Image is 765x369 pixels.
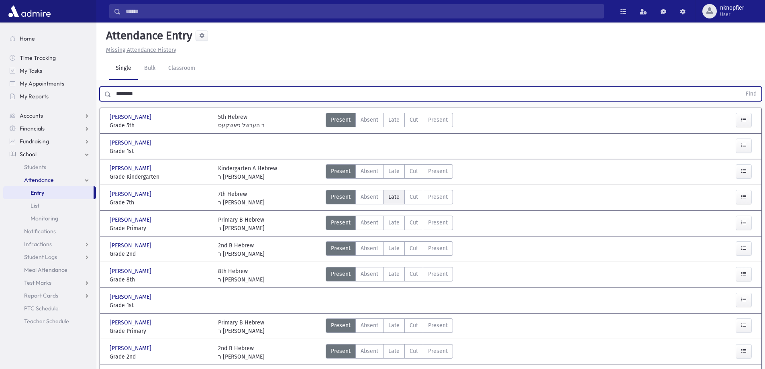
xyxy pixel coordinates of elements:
[110,198,210,207] span: Grade 7th
[720,5,744,11] span: nknopfler
[331,218,351,227] span: Present
[326,318,453,335] div: AttTypes
[3,199,96,212] a: List
[162,57,202,80] a: Classroom
[361,347,378,355] span: Absent
[361,167,378,175] span: Absent
[410,321,418,330] span: Cut
[109,57,138,80] a: Single
[388,321,400,330] span: Late
[741,87,761,101] button: Find
[326,164,453,181] div: AttTypes
[110,241,153,250] span: [PERSON_NAME]
[218,113,265,130] div: 5th Hebrew ר הערשל פאשקעס
[428,193,448,201] span: Present
[361,218,378,227] span: Absent
[24,253,57,261] span: Student Logs
[20,35,35,42] span: Home
[218,318,265,335] div: Primary B Hebrew ר [PERSON_NAME]
[3,109,96,122] a: Accounts
[3,289,96,302] a: Report Cards
[138,57,162,80] a: Bulk
[110,147,210,155] span: Grade 1st
[3,238,96,251] a: Infractions
[331,347,351,355] span: Present
[110,267,153,275] span: [PERSON_NAME]
[388,218,400,227] span: Late
[410,167,418,175] span: Cut
[3,302,96,315] a: PTC Schedule
[428,167,448,175] span: Present
[361,244,378,253] span: Absent
[110,113,153,121] span: [PERSON_NAME]
[388,116,400,124] span: Late
[20,151,37,158] span: School
[31,189,44,196] span: Entry
[428,218,448,227] span: Present
[3,148,96,161] a: School
[24,228,56,235] span: Notifications
[326,190,453,207] div: AttTypes
[110,327,210,335] span: Grade Primary
[24,279,51,286] span: Test Marks
[361,270,378,278] span: Absent
[218,164,277,181] div: Kindergarten A Hebrew ר [PERSON_NAME]
[388,193,400,201] span: Late
[331,270,351,278] span: Present
[24,176,54,183] span: Attendance
[326,344,453,361] div: AttTypes
[428,321,448,330] span: Present
[110,216,153,224] span: [PERSON_NAME]
[3,135,96,148] a: Fundraising
[361,321,378,330] span: Absent
[3,161,96,173] a: Students
[428,116,448,124] span: Present
[3,263,96,276] a: Meal Attendance
[428,270,448,278] span: Present
[331,244,351,253] span: Present
[110,301,210,310] span: Grade 1st
[24,305,59,312] span: PTC Schedule
[3,186,94,199] a: Entry
[3,225,96,238] a: Notifications
[361,193,378,201] span: Absent
[24,318,69,325] span: Teacher Schedule
[3,251,96,263] a: Student Logs
[110,173,210,181] span: Grade Kindergarten
[110,293,153,301] span: [PERSON_NAME]
[20,54,56,61] span: Time Tracking
[218,216,265,232] div: Primary B Hebrew ר [PERSON_NAME]
[3,212,96,225] a: Monitoring
[388,347,400,355] span: Late
[20,112,43,119] span: Accounts
[218,267,265,284] div: 8th Hebrew ר [PERSON_NAME]
[331,321,351,330] span: Present
[331,167,351,175] span: Present
[20,80,64,87] span: My Appointments
[218,241,265,258] div: 2nd B Hebrew ר [PERSON_NAME]
[20,138,49,145] span: Fundraising
[388,270,400,278] span: Late
[121,4,604,18] input: Search
[110,353,210,361] span: Grade 2nd
[106,47,176,53] u: Missing Attendance History
[110,139,153,147] span: [PERSON_NAME]
[110,318,153,327] span: [PERSON_NAME]
[3,77,96,90] a: My Appointments
[31,202,39,209] span: List
[24,266,67,273] span: Meal Attendance
[110,250,210,258] span: Grade 2nd
[361,116,378,124] span: Absent
[3,51,96,64] a: Time Tracking
[218,190,265,207] div: 7th Hebrew ר [PERSON_NAME]
[3,122,96,135] a: Financials
[3,276,96,289] a: Test Marks
[103,29,192,43] h5: Attendance Entry
[388,244,400,253] span: Late
[110,344,153,353] span: [PERSON_NAME]
[410,116,418,124] span: Cut
[3,64,96,77] a: My Tasks
[326,216,453,232] div: AttTypes
[3,90,96,103] a: My Reports
[20,67,42,74] span: My Tasks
